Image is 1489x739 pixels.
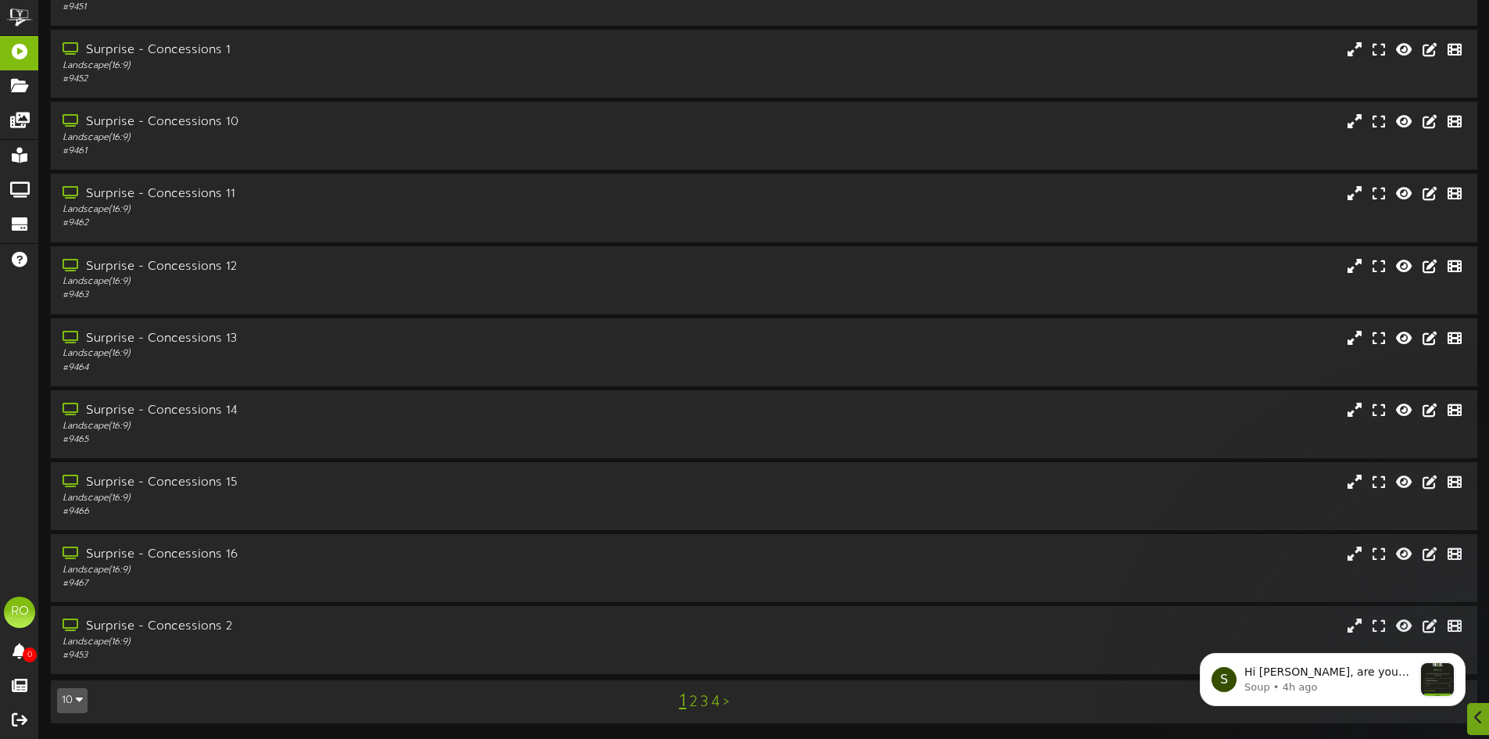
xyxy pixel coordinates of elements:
div: # 9464 [63,361,633,375]
div: Surprise - Concessions 15 [63,474,633,492]
div: Landscape ( 16:9 ) [63,420,633,433]
div: Landscape ( 16:9 ) [63,203,633,217]
div: # 9452 [63,73,633,86]
div: # 9461 [63,145,633,158]
div: # 9451 [63,1,633,14]
div: Landscape ( 16:9 ) [63,347,633,361]
div: RO [4,597,35,628]
div: # 9463 [63,289,633,302]
div: Surprise - Concessions 2 [63,618,633,636]
div: Surprise - Concessions 12 [63,258,633,276]
div: Landscape ( 16:9 ) [63,636,633,649]
div: Landscape ( 16:9 ) [63,131,633,145]
div: # 9467 [63,577,633,590]
div: Surprise - Concessions 10 [63,113,633,131]
div: Surprise - Concessions 1 [63,41,633,59]
div: Surprise - Concessions 11 [63,185,633,203]
iframe: Intercom notifications message [1176,622,1489,731]
a: 3 [700,694,708,711]
a: 1 [679,691,686,712]
div: Surprise - Concessions 13 [63,330,633,348]
a: > [723,694,729,711]
div: # 9465 [63,433,633,447]
a: 2 [689,694,697,711]
span: 0 [23,648,37,662]
div: # 9453 [63,649,633,662]
div: Landscape ( 16:9 ) [63,275,633,289]
button: 10 [57,688,88,713]
div: Surprise - Concessions 16 [63,546,633,564]
a: 4 [711,694,720,711]
div: # 9462 [63,217,633,230]
div: Surprise - Concessions 14 [63,402,633,420]
div: # 9466 [63,505,633,518]
div: Landscape ( 16:9 ) [63,564,633,577]
div: Landscape ( 16:9 ) [63,59,633,73]
div: Landscape ( 16:9 ) [63,492,633,505]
